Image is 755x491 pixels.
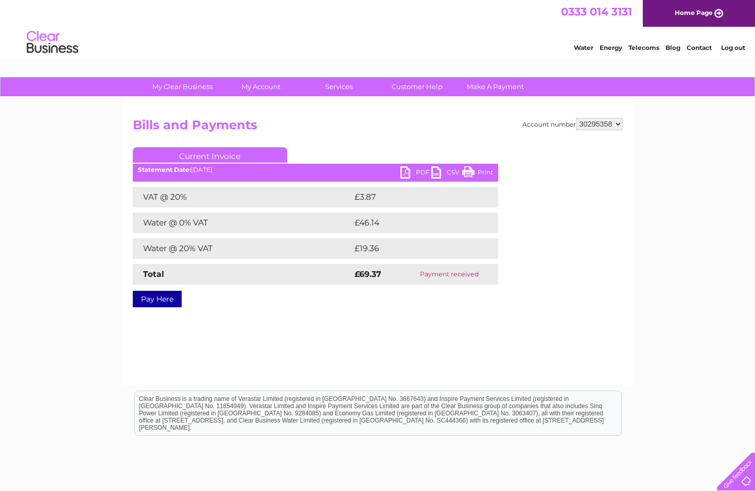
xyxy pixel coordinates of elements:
[133,118,623,137] h2: Bills and Payments
[26,27,79,58] img: logo.png
[135,6,621,50] div: Clear Business is a trading name of Verastar Limited (registered in [GEOGRAPHIC_DATA] No. 3667643...
[462,166,493,181] a: Print
[574,44,593,51] a: Water
[400,264,498,285] td: Payment received
[218,77,303,96] a: My Account
[352,238,477,259] td: £19.36
[133,187,352,207] td: VAT @ 20%
[665,44,680,51] a: Blog
[133,147,287,163] a: Current Invoice
[133,213,352,233] td: Water @ 0% VAT
[296,77,381,96] a: Services
[561,5,632,18] a: 0333 014 3131
[140,77,225,96] a: My Clear Business
[600,44,622,51] a: Energy
[352,213,477,233] td: £46.14
[522,118,623,130] div: Account number
[138,166,191,173] b: Statement Date:
[628,44,659,51] a: Telecoms
[687,44,712,51] a: Contact
[133,291,182,307] a: Pay Here
[355,269,381,279] strong: £69.37
[133,166,498,173] div: [DATE]
[453,77,538,96] a: Make A Payment
[133,238,352,259] td: Water @ 20% VAT
[375,77,460,96] a: Customer Help
[352,187,474,207] td: £3.87
[143,269,164,279] strong: Total
[431,166,462,181] a: CSV
[400,166,431,181] a: PDF
[721,44,745,51] a: Log out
